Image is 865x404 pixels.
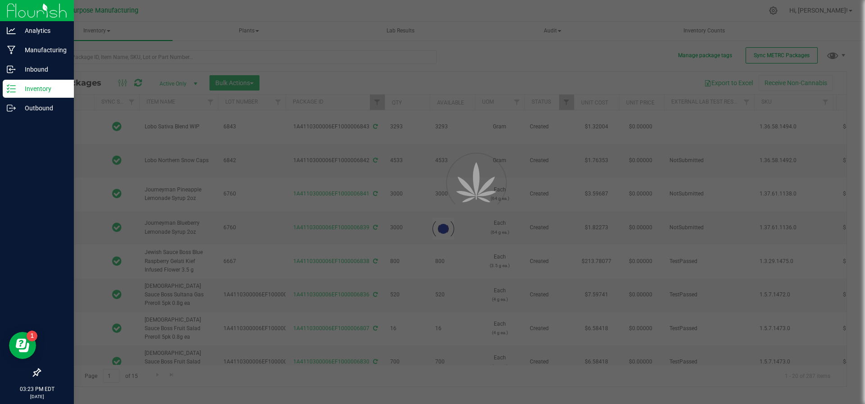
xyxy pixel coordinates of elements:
[7,104,16,113] inline-svg: Outbound
[16,83,70,94] p: Inventory
[16,64,70,75] p: Inbound
[16,25,70,36] p: Analytics
[4,393,70,400] p: [DATE]
[7,65,16,74] inline-svg: Inbound
[7,84,16,93] inline-svg: Inventory
[9,332,36,359] iframe: Resource center
[7,26,16,35] inline-svg: Analytics
[16,103,70,113] p: Outbound
[16,45,70,55] p: Manufacturing
[7,45,16,54] inline-svg: Manufacturing
[4,385,70,393] p: 03:23 PM EDT
[27,331,37,341] iframe: Resource center unread badge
